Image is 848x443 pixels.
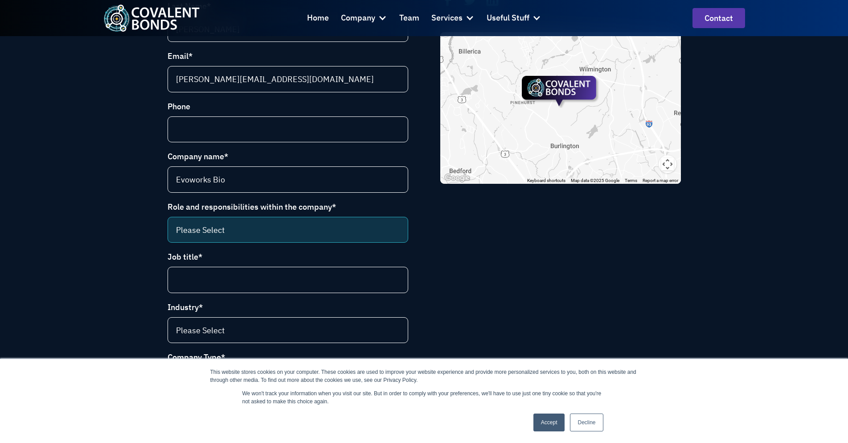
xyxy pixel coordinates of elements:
span: Industry [168,302,199,312]
div: Home [307,12,329,25]
div: Services [431,6,475,30]
span: Company Type [168,352,221,362]
iframe: Chat Widget [715,347,848,443]
div: Company [341,6,387,30]
a: Terms [625,178,637,183]
div: Services [431,12,463,25]
div: Useful Stuff [487,6,541,30]
span: Role and responsibilities within the company [168,202,332,212]
span: Company name [168,151,224,161]
span: Map data ©2025 Google [571,178,619,183]
div: Useful Stuff [487,12,529,25]
a: Accept [533,414,565,431]
a: contact [692,8,745,28]
a: Decline [570,414,603,431]
img: Google [442,172,472,184]
span: Email [168,51,188,61]
div: Company [341,12,375,25]
button: Keyboard shortcuts [527,178,565,184]
a: Open this area in Google Maps (opens a new window) [442,172,472,184]
a: Home [307,6,329,30]
div: This website stores cookies on your computer. These cookies are used to improve your website expe... [210,368,638,384]
div: Covalent Bonds [522,76,600,108]
p: We won't track your information when you visit our site. But in order to comply with your prefere... [242,389,606,406]
button: Map camera controls [659,155,676,173]
a: home [103,4,200,32]
span: Phone [168,101,190,112]
span: Job title [168,252,198,262]
a: Team [399,6,419,30]
a: Report a map error [643,178,678,183]
img: Covalent Bonds White / Teal Logo [103,4,200,32]
div: Team [399,12,419,25]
